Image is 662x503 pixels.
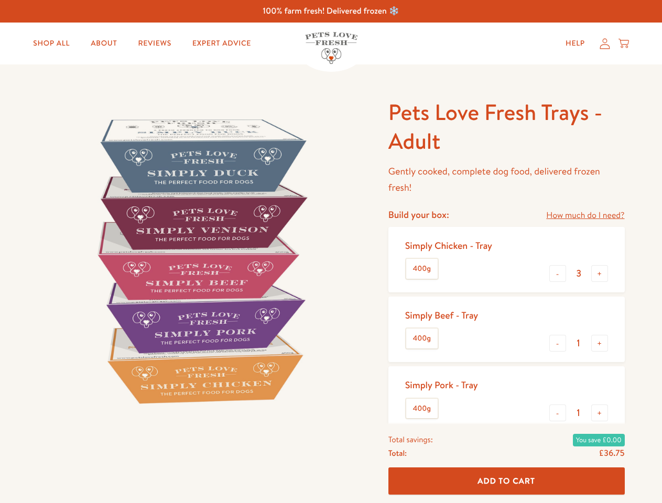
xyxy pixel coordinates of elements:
div: Simply Beef - Tray [405,309,478,321]
label: 400g [406,259,438,279]
a: Expert Advice [184,33,259,54]
span: Total: [388,446,407,460]
button: Add To Cart [388,467,625,495]
a: Shop All [25,33,78,54]
button: - [549,335,566,352]
button: + [591,335,608,352]
label: 400g [406,399,438,419]
label: 400g [406,329,438,348]
span: Add To Cart [477,475,535,486]
button: + [591,265,608,282]
span: You save £0.00 [573,434,625,446]
button: - [549,404,566,421]
a: How much do I need? [546,209,624,223]
div: Simply Chicken - Tray [405,239,492,251]
h4: Build your box: [388,209,449,221]
a: Reviews [129,33,179,54]
a: About [82,33,125,54]
p: Gently cooked, complete dog food, delivered frozen fresh! [388,163,625,195]
button: + [591,404,608,421]
img: Pets Love Fresh Trays - Adult [38,98,363,423]
span: Total savings: [388,433,433,446]
a: Help [557,33,593,54]
div: Simply Pork - Tray [405,379,478,391]
img: Pets Love Fresh [305,32,357,64]
h1: Pets Love Fresh Trays - Adult [388,98,625,155]
span: £36.75 [599,447,624,459]
button: - [549,265,566,282]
